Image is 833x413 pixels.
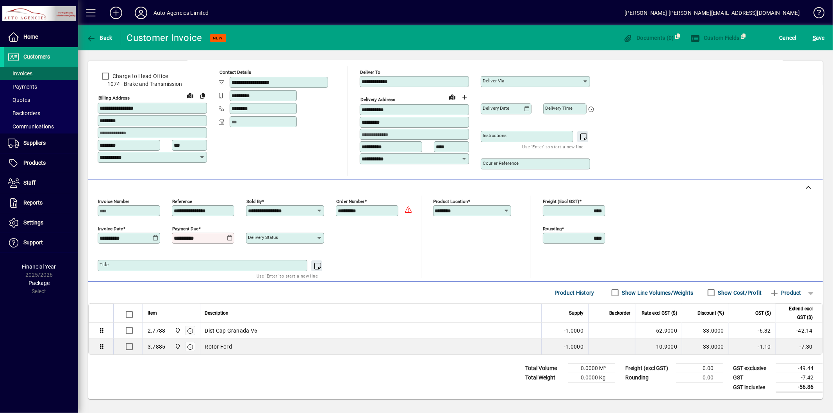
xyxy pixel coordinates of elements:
[336,199,364,204] mat-label: Order number
[623,35,674,41] span: Documents (0)
[8,123,54,130] span: Communications
[4,80,78,93] a: Payments
[23,140,46,146] span: Suppliers
[4,120,78,133] a: Communications
[4,213,78,233] a: Settings
[621,31,676,45] button: Documents (0)
[697,309,724,317] span: Discount (%)
[543,199,580,204] mat-label: Freight (excl GST)
[86,35,112,41] span: Back
[98,199,129,204] mat-label: Invoice number
[446,91,458,103] a: View on map
[172,199,192,204] mat-label: Reference
[682,323,729,339] td: 33.0000
[624,7,800,19] div: [PERSON_NAME] [PERSON_NAME][EMAIL_ADDRESS][DOMAIN_NAME]
[128,6,153,20] button: Profile
[555,287,594,299] span: Product History
[213,36,223,41] span: NEW
[23,34,38,40] span: Home
[676,373,723,383] td: 0.00
[23,180,36,186] span: Staff
[682,339,729,354] td: 33.0000
[153,7,209,19] div: Auto Agencies Limited
[4,134,78,153] a: Suppliers
[4,233,78,253] a: Support
[4,193,78,213] a: Reports
[729,323,776,339] td: -6.32
[483,105,509,111] mat-label: Delivery date
[564,343,583,351] span: -1.0000
[568,364,615,373] td: 0.0000 M³
[813,35,816,41] span: S
[257,271,318,280] mat-hint: Use 'Enter' to start a new line
[78,31,121,45] app-page-header-button: Back
[205,309,229,317] span: Description
[521,373,568,383] td: Total Weight
[4,27,78,47] a: Home
[729,364,776,373] td: GST exclusive
[127,32,202,44] div: Customer Invoice
[523,142,584,151] mat-hint: Use 'Enter' to start a new line
[173,342,182,351] span: Rangiora
[642,309,677,317] span: Rate excl GST ($)
[676,364,723,373] td: 0.00
[689,31,742,45] button: Custom Fields
[569,309,583,317] span: Supply
[98,80,207,88] span: 1074 - Brake and Transmission
[103,6,128,20] button: Add
[776,383,823,392] td: -56.86
[111,72,168,80] label: Charge to Head Office
[778,31,799,45] button: Cancel
[543,226,562,231] mat-label: Rounding
[640,343,677,351] div: 10.9000
[483,133,507,138] mat-label: Instructions
[640,327,677,335] div: 62.9000
[84,31,114,45] button: Back
[98,226,123,231] mat-label: Invoice date
[22,263,56,270] span: Financial Year
[172,226,198,231] mat-label: Payment due
[811,31,827,45] button: Save
[551,286,598,300] button: Product History
[184,89,196,101] a: View on map
[248,235,278,240] mat-label: Delivery status
[23,239,43,246] span: Support
[776,373,823,383] td: -7.42
[4,67,78,80] a: Invoices
[729,383,776,392] td: GST inclusive
[621,289,694,297] label: Show Line Volumes/Weights
[4,93,78,107] a: Quotes
[483,78,504,84] mat-label: Deliver via
[779,32,797,44] span: Cancel
[729,373,776,383] td: GST
[433,199,468,204] mat-label: Product location
[609,309,630,317] span: Backorder
[148,343,166,351] div: 3.7885
[23,160,46,166] span: Products
[100,262,109,267] mat-label: Title
[483,160,519,166] mat-label: Courier Reference
[545,105,573,111] mat-label: Delivery time
[8,97,30,103] span: Quotes
[29,280,50,286] span: Package
[808,2,823,27] a: Knowledge Base
[776,323,822,339] td: -42.14
[729,339,776,354] td: -1.10
[4,153,78,173] a: Products
[8,70,32,77] span: Invoices
[205,327,258,335] span: Dist Cap Granada V6
[205,343,232,351] span: Rotor Ford
[770,287,801,299] span: Product
[776,339,822,354] td: -7.30
[755,309,771,317] span: GST ($)
[246,199,262,204] mat-label: Sold by
[621,364,676,373] td: Freight (excl GST)
[564,327,583,335] span: -1.0000
[23,219,43,226] span: Settings
[148,309,157,317] span: Item
[23,53,50,60] span: Customers
[23,199,43,206] span: Reports
[4,107,78,120] a: Backorders
[690,35,740,41] span: Custom Fields
[568,373,615,383] td: 0.0000 Kg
